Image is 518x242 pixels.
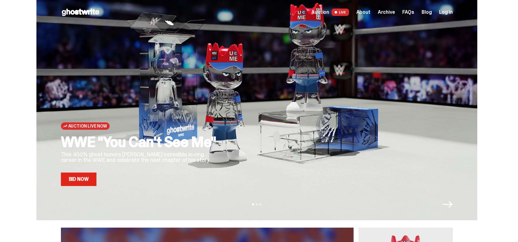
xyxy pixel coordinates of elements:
button: View slide 3 [260,203,261,205]
a: Blog [422,10,432,15]
span: Auction Live Now [68,124,107,128]
a: Log in [439,10,452,15]
span: LIVE [332,9,349,16]
span: Auction [311,10,329,15]
button: Next [443,199,453,209]
button: View slide 2 [256,203,258,205]
a: About [356,10,370,15]
a: Archive [378,10,395,15]
a: Auction LIVE [311,9,349,16]
a: FAQs [402,10,414,15]
p: This 400% ghost honors [PERSON_NAME] incredible in-ring career in the WWE and celebrate the next ... [61,152,220,163]
h2: WWE "You Can't See Me" [61,135,220,149]
button: View slide 1 [252,203,254,205]
a: Bid Now [61,173,97,186]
